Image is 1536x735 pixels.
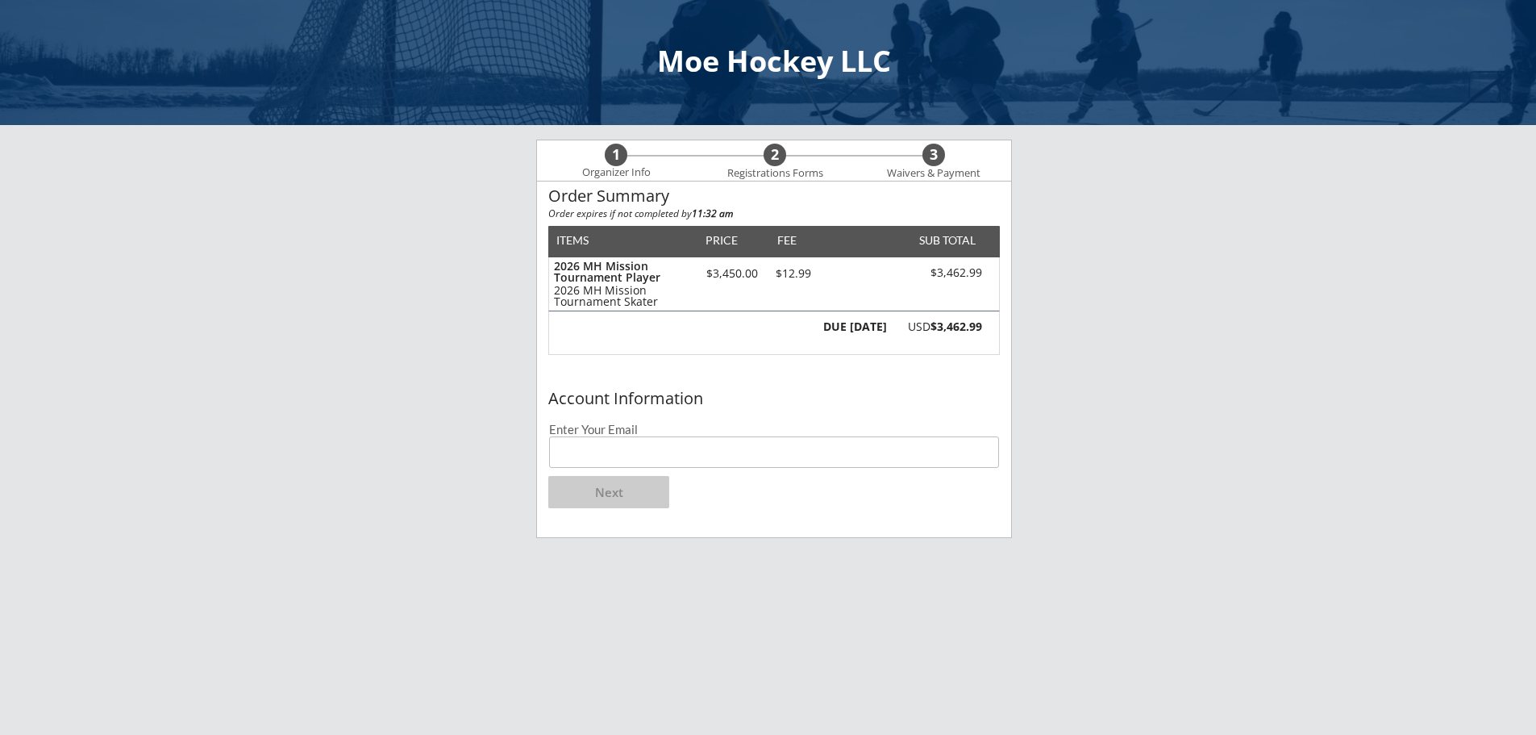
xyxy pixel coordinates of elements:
[878,167,989,180] div: Waivers & Payment
[548,390,1000,407] div: Account Information
[16,47,1532,76] div: Moe Hockey LLC
[548,209,1000,219] div: Order expires if not completed by
[766,268,820,279] div: $12.99
[930,319,982,334] strong: $3,462.99
[764,146,786,164] div: 2
[605,146,627,164] div: 1
[896,321,982,332] div: USD
[891,266,982,280] div: $3,462.99
[697,268,766,279] div: $3,450.00
[554,285,690,307] div: 2026 MH Mission Tournament Skater
[548,476,669,508] button: Next
[922,146,945,164] div: 3
[548,187,1000,205] div: Order Summary
[913,235,976,246] div: SUB TOTAL
[549,424,999,436] div: Enter Your Email
[692,207,733,220] strong: 11:32 am
[719,167,830,180] div: Registrations Forms
[572,166,660,179] div: Organizer Info
[697,235,745,246] div: PRICE
[766,235,808,246] div: FEE
[820,321,887,332] div: DUE [DATE]
[556,235,614,246] div: ITEMS
[554,261,690,283] div: 2026 MH Mission Tournament Player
